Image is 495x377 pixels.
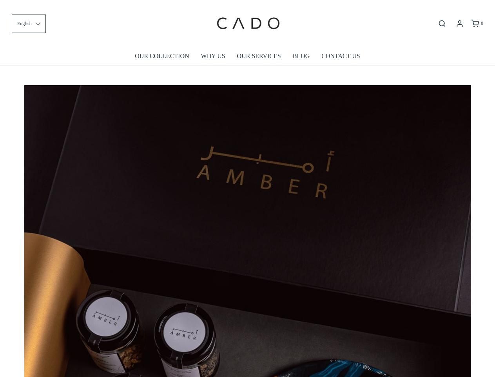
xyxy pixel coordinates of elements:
img: cadogifting [214,6,281,41]
span: English [17,20,32,27]
button: English [12,15,46,33]
span: 0 [481,20,483,26]
a: OUR SERVICES [237,47,281,65]
button: Open search bar [435,19,449,28]
a: CONTACT US [321,47,360,65]
a: BLOG [293,47,310,65]
a: OUR COLLECTION [135,47,189,65]
a: 0 [470,20,483,27]
a: WHY US [201,47,225,65]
